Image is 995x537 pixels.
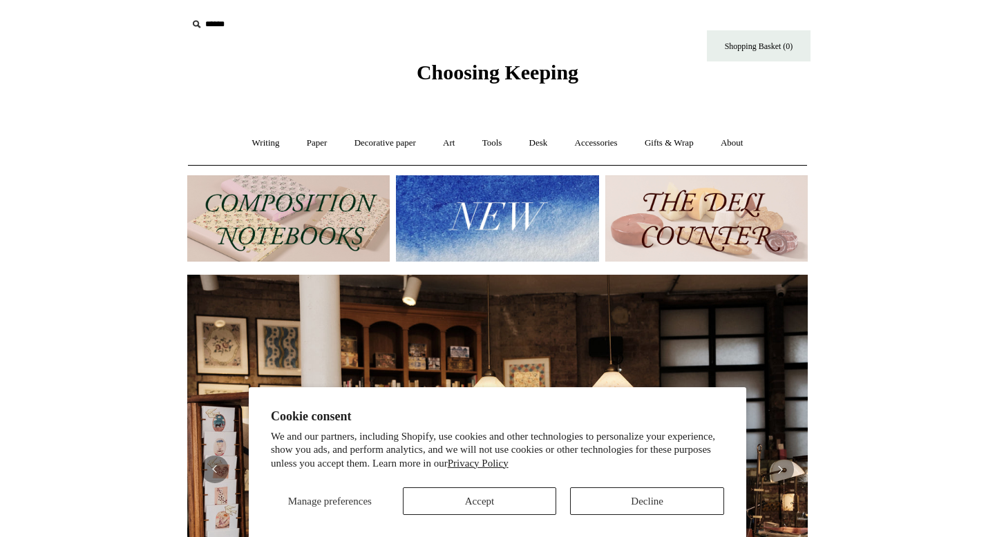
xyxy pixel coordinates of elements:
button: Previous [201,456,229,483]
span: Choosing Keeping [417,61,578,84]
a: Paper [294,125,340,162]
img: The Deli Counter [605,175,808,262]
a: Desk [517,125,560,162]
a: Accessories [562,125,630,162]
img: New.jpg__PID:f73bdf93-380a-4a35-bcfe-7823039498e1 [396,175,598,262]
button: Next [766,456,794,483]
h2: Cookie consent [271,409,724,424]
img: 202302 Composition ledgers.jpg__PID:69722ee6-fa44-49dd-a067-31375e5d54ec [187,175,390,262]
button: Accept [403,487,557,515]
button: Manage preferences [271,487,389,515]
a: Tools [470,125,515,162]
a: Art [430,125,467,162]
a: Privacy Policy [448,458,509,469]
a: Writing [240,125,292,162]
button: Decline [570,487,724,515]
span: Manage preferences [288,496,372,507]
a: Decorative paper [342,125,428,162]
p: We and our partners, including Shopify, use cookies and other technologies to personalize your ex... [271,430,724,471]
a: Shopping Basket (0) [707,30,811,61]
a: Gifts & Wrap [632,125,706,162]
a: About [708,125,756,162]
a: Choosing Keeping [417,72,578,81]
